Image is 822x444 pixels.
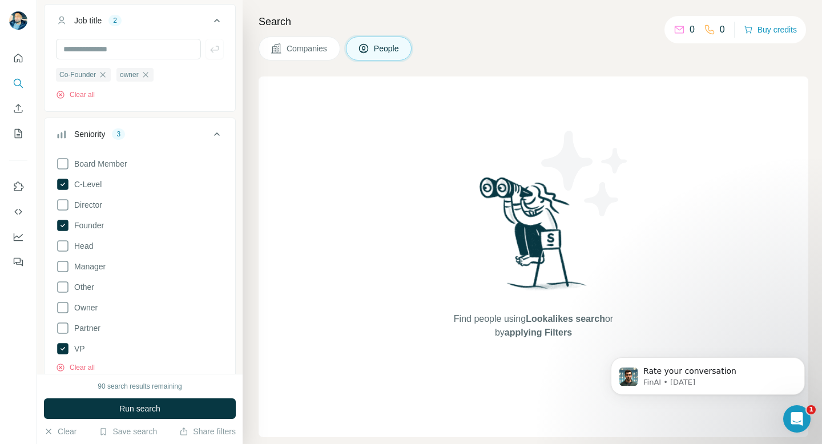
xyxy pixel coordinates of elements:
[98,381,182,391] div: 90 search results remaining
[259,14,808,30] h4: Search
[45,7,235,39] button: Job title2
[59,70,96,80] span: Co-Founder
[70,240,93,252] span: Head
[9,201,27,222] button: Use Surfe API
[119,403,160,414] span: Run search
[9,48,27,68] button: Quick start
[120,70,139,80] span: owner
[287,43,328,54] span: Companies
[108,15,122,26] div: 2
[9,11,27,30] img: Avatar
[783,405,811,433] iframe: Intercom live chat
[526,314,605,324] span: Lookalikes search
[56,90,95,100] button: Clear all
[807,405,816,414] span: 1
[74,128,105,140] div: Seniority
[70,302,98,313] span: Owner
[9,123,27,144] button: My lists
[56,362,95,373] button: Clear all
[44,426,76,437] button: Clear
[9,73,27,94] button: Search
[99,426,157,437] button: Save search
[720,23,725,37] p: 0
[505,328,572,337] span: applying Filters
[74,15,102,26] div: Job title
[70,220,104,231] span: Founder
[9,252,27,272] button: Feedback
[70,343,85,354] span: VP
[44,398,236,419] button: Run search
[9,227,27,247] button: Dashboard
[9,98,27,119] button: Enrich CSV
[70,281,94,293] span: Other
[744,22,797,38] button: Buy credits
[70,158,127,169] span: Board Member
[594,333,822,413] iframe: Intercom notifications message
[70,179,102,190] span: C-Level
[9,176,27,197] button: Use Surfe on LinkedIn
[442,312,624,340] span: Find people using or by
[690,23,695,37] p: 0
[474,174,593,301] img: Surfe Illustration - Woman searching with binoculars
[374,43,400,54] span: People
[534,122,636,225] img: Surfe Illustration - Stars
[70,261,106,272] span: Manager
[179,426,236,437] button: Share filters
[112,129,125,139] div: 3
[70,199,102,211] span: Director
[70,322,100,334] span: Partner
[45,120,235,152] button: Seniority3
